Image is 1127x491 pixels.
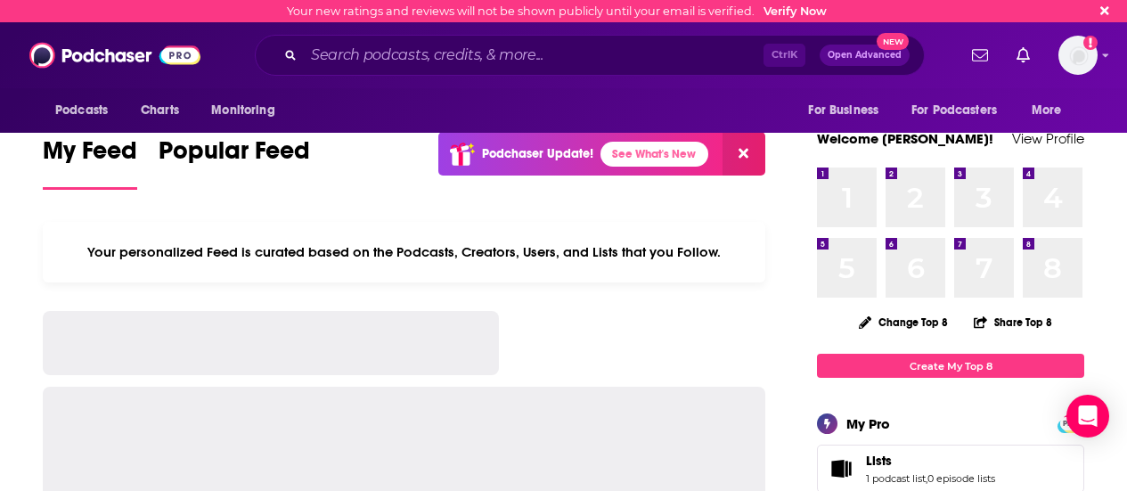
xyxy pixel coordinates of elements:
span: Open Advanced [828,51,902,60]
span: , [926,472,927,485]
a: See What's New [600,142,708,167]
button: Show profile menu [1058,36,1098,75]
img: Podchaser - Follow, Share and Rate Podcasts [29,38,200,72]
span: Popular Feed [159,135,310,176]
span: PRO [1060,417,1082,430]
a: 1 podcast list [866,472,926,485]
a: Popular Feed [159,135,310,190]
p: Podchaser Update! [482,146,593,161]
a: 0 episode lists [927,472,995,485]
a: PRO [1060,416,1082,430]
a: Welcome [PERSON_NAME]! [817,130,993,147]
button: open menu [199,94,298,127]
span: Logged in as jbarbour [1058,36,1098,75]
span: Lists [866,453,892,469]
span: Podcasts [55,98,108,123]
a: Show notifications dropdown [965,40,995,70]
a: Charts [129,94,190,127]
img: User Profile [1058,36,1098,75]
span: For Podcasters [911,98,997,123]
span: Ctrl K [764,44,805,67]
span: New [877,33,909,50]
span: For Business [808,98,878,123]
div: Your new ratings and reviews will not be shown publicly until your email is verified. [287,4,827,18]
button: open menu [796,94,901,127]
span: More [1032,98,1062,123]
span: Monitoring [211,98,274,123]
span: Charts [141,98,179,123]
button: Change Top 8 [848,311,959,333]
button: Share Top 8 [973,305,1053,340]
a: Lists [866,453,995,469]
svg: Email not verified [1083,36,1098,50]
button: Open AdvancedNew [820,45,910,66]
a: My Feed [43,135,137,190]
span: My Feed [43,135,137,176]
div: Your personalized Feed is curated based on the Podcasts, Creators, Users, and Lists that you Follow. [43,222,765,282]
button: open menu [43,94,131,127]
button: open menu [900,94,1023,127]
div: My Pro [846,415,890,432]
a: View Profile [1012,130,1084,147]
a: Verify Now [764,4,827,18]
div: Open Intercom Messenger [1066,395,1109,438]
div: Search podcasts, credits, & more... [255,35,925,76]
a: Lists [823,456,859,481]
a: Show notifications dropdown [1009,40,1037,70]
button: open menu [1019,94,1084,127]
a: Create My Top 8 [817,354,1084,378]
input: Search podcasts, credits, & more... [304,41,764,70]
